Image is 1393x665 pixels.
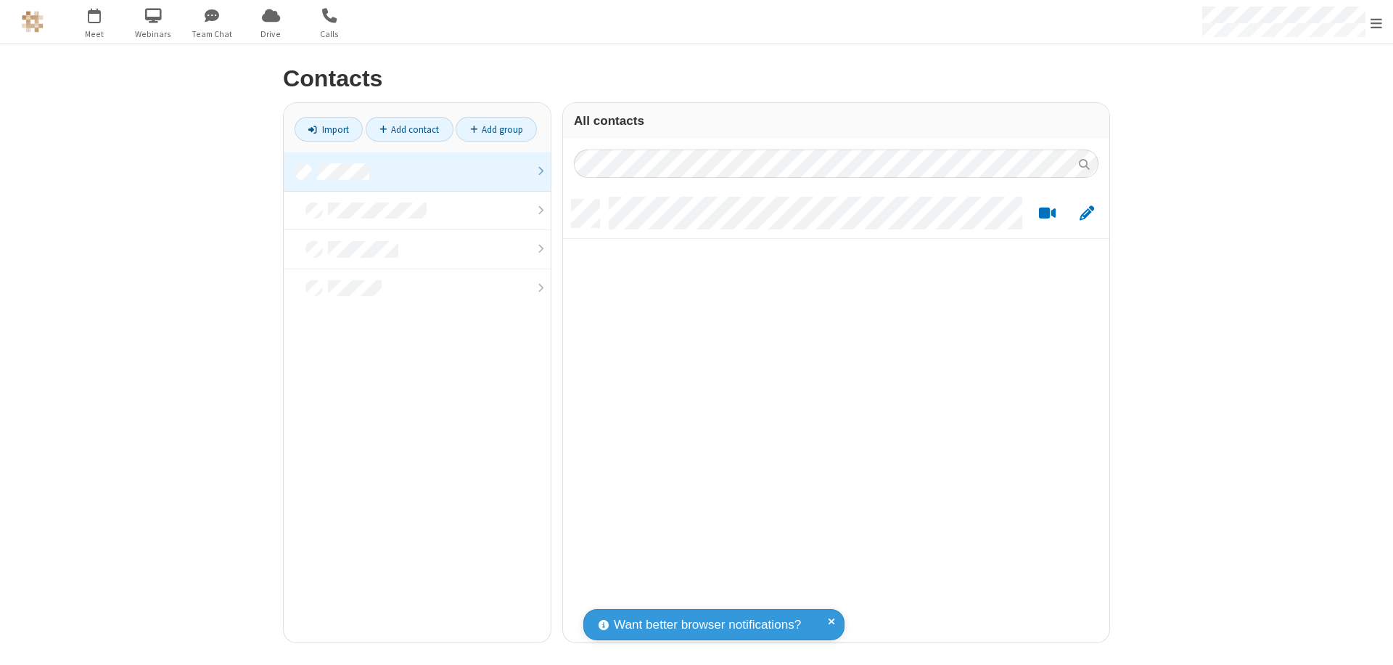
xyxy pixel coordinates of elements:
span: Drive [244,28,298,41]
span: Webinars [126,28,181,41]
button: Start a video meeting [1033,205,1061,223]
a: Add group [456,117,537,142]
h3: All contacts [574,114,1098,128]
a: Add contact [366,117,453,142]
img: QA Selenium DO NOT DELETE OR CHANGE [22,11,44,33]
span: Calls [303,28,357,41]
span: Team Chat [185,28,239,41]
span: Meet [67,28,122,41]
h2: Contacts [283,66,1110,91]
button: Edit [1072,205,1101,223]
span: Want better browser notifications? [614,616,801,635]
a: Import [295,117,363,142]
div: grid [563,189,1109,642]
